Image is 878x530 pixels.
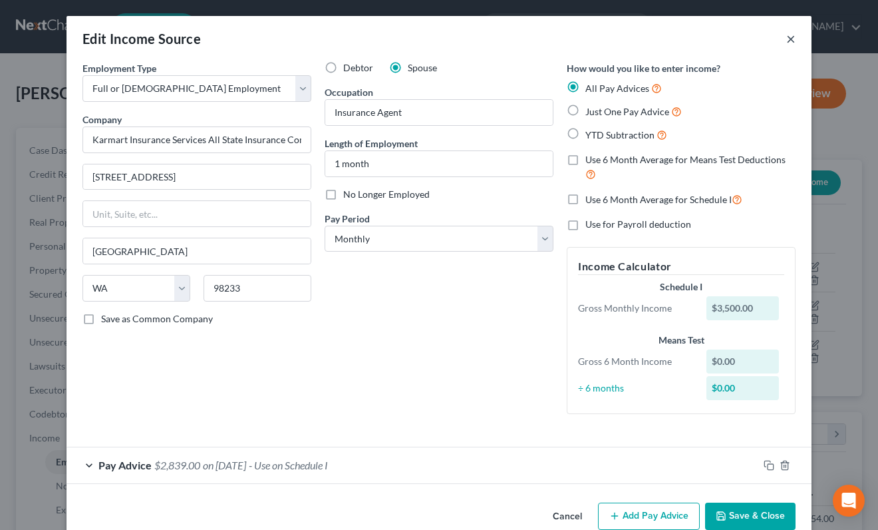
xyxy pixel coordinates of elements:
span: All Pay Advices [585,83,649,94]
span: Spouse [408,62,437,73]
span: Pay Period [325,213,370,224]
div: $0.00 [706,376,780,400]
span: Use for Payroll deduction [585,218,691,230]
div: Open Intercom Messenger [833,485,865,517]
input: ex: 2 years [325,151,553,176]
input: Enter address... [83,164,311,190]
div: $0.00 [706,350,780,374]
div: Schedule I [578,280,784,294]
span: YTD Subtraction [585,129,655,140]
input: Unit, Suite, etc... [83,201,311,226]
span: Save as Common Company [101,313,213,324]
span: Employment Type [82,63,156,74]
span: No Longer Employed [343,188,430,200]
span: Use 6 Month Average for Schedule I [585,194,732,205]
label: Occupation [325,85,373,99]
span: Just One Pay Advice [585,106,669,117]
button: × [786,31,796,47]
span: Pay Advice [98,459,152,471]
div: $3,500.00 [706,296,780,320]
input: Enter zip... [204,275,311,302]
h5: Income Calculator [578,258,784,275]
div: Edit Income Source [82,29,201,48]
span: $2,839.00 [154,459,200,471]
div: Means Test [578,334,784,347]
div: ÷ 6 months [571,382,700,395]
span: Use 6 Month Average for Means Test Deductions [585,154,786,165]
span: on [DATE] [203,459,246,471]
div: Gross 6 Month Income [571,355,700,368]
input: Search company by name... [82,127,311,153]
label: Length of Employment [325,136,418,150]
span: - Use on Schedule I [249,459,328,471]
input: -- [325,100,553,125]
span: Debtor [343,62,373,73]
div: Gross Monthly Income [571,302,700,315]
span: Company [82,114,122,125]
input: Enter city... [83,238,311,264]
label: How would you like to enter income? [567,61,720,75]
